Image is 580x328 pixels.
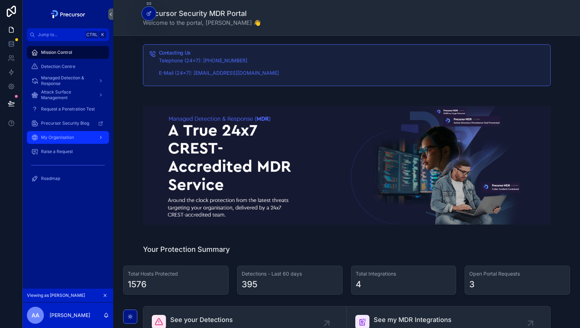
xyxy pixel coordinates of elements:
span: See your Detections [170,315,298,325]
h1: Precursor Security MDR Portal [143,9,261,18]
a: Roadmap [27,172,109,185]
a: Detection Centre [27,60,109,73]
h3: Open Portal Requests [469,270,565,277]
span: See my MDR Integrations [374,315,530,325]
p: Telephone (24x7): [PHONE_NUMBER] [159,57,545,65]
div: 1576 [128,279,147,290]
span: Attack Surface Management [41,89,93,101]
span: Request a Penetration Test [41,106,95,112]
img: 17888-2024-08-22-14_25_07-Picture1.png [143,106,551,225]
div: 395 [242,279,257,290]
span: Viewing as [PERSON_NAME] [27,293,85,298]
button: Jump to...CtrlK [27,28,109,41]
h5: Contacting Us [159,50,545,55]
span: Precursor Security Blog [41,120,89,126]
div: 4 [356,279,361,290]
span: Roadmap [41,176,60,181]
span: K [100,32,105,38]
span: Ctrl [86,31,98,38]
span: Managed Detection & Response [41,75,93,86]
a: Mission Control [27,46,109,59]
a: Precursor Security Blog [27,117,109,130]
a: Request a Penetration Test [27,103,109,115]
h3: Total Integrations [356,270,452,277]
a: Attack Surface Management [27,89,109,101]
span: Mission Control [41,50,72,55]
a: Raise a Request [27,145,109,158]
div: scrollable content [23,41,113,194]
span: Detection Centre [41,64,75,69]
p: [PERSON_NAME] [50,312,90,319]
div: 3 [469,279,475,290]
span: Raise a Request [41,149,73,154]
h1: Your Protection Summary [143,244,230,254]
img: App logo [49,9,87,20]
div: Telephone (24x7): 01912491612 E-Mail (24x7): soc@precursorsecurity.com [159,57,545,77]
p: E-Mail (24x7): [EMAIL_ADDRESS][DOMAIN_NAME] [159,69,545,77]
span: AA [31,311,39,319]
a: My Organisation [27,131,109,144]
h3: Detections - Last 60 days [242,270,338,277]
h3: Total Hosts Protected [128,270,224,277]
span: My Organisation [41,135,74,140]
span: Jump to... [38,32,83,38]
span: Welcome to the portal, [PERSON_NAME] 👋 [143,18,261,27]
a: Managed Detection & Response [27,74,109,87]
